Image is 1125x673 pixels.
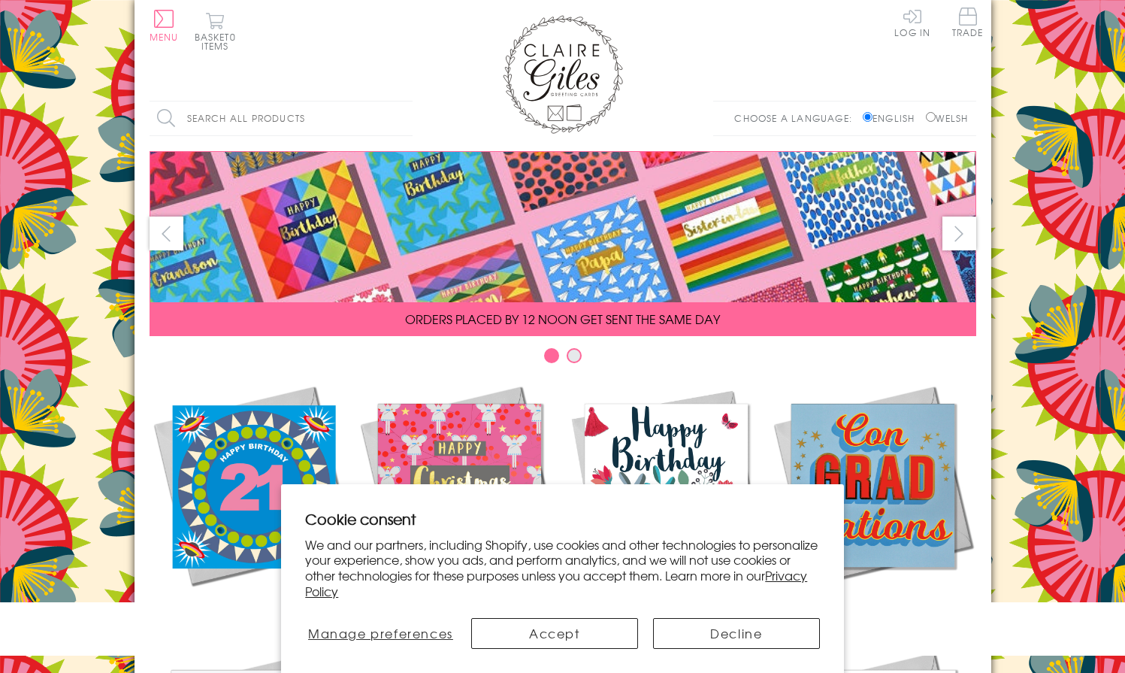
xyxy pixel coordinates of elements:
[150,347,976,371] div: Carousel Pagination
[563,382,770,618] a: Birthdays
[195,12,236,50] button: Basket0 items
[834,600,912,618] span: Academic
[356,382,563,618] a: Christmas
[150,10,179,41] button: Menu
[926,111,969,125] label: Welsh
[503,15,623,134] img: Claire Giles Greetings Cards
[405,310,720,328] span: ORDERS PLACED BY 12 NOON GET SENT THE SAME DAY
[863,111,922,125] label: English
[894,8,930,37] a: Log In
[305,537,820,599] p: We and our partners, including Shopify, use cookies and other technologies to personalize your ex...
[544,348,559,363] button: Carousel Page 1 (Current Slide)
[201,30,236,53] span: 0 items
[398,102,413,135] input: Search
[150,102,413,135] input: Search all products
[305,566,807,600] a: Privacy Policy
[926,112,936,122] input: Welsh
[150,382,356,618] a: New Releases
[952,8,984,37] span: Trade
[734,111,860,125] p: Choose a language:
[567,348,582,363] button: Carousel Page 2
[942,217,976,250] button: next
[305,508,820,529] h2: Cookie consent
[952,8,984,40] a: Trade
[203,600,301,618] span: New Releases
[305,618,455,649] button: Manage preferences
[653,618,820,649] button: Decline
[471,618,638,649] button: Accept
[308,624,453,642] span: Manage preferences
[150,30,179,44] span: Menu
[150,217,183,250] button: prev
[770,382,976,618] a: Academic
[863,112,872,122] input: English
